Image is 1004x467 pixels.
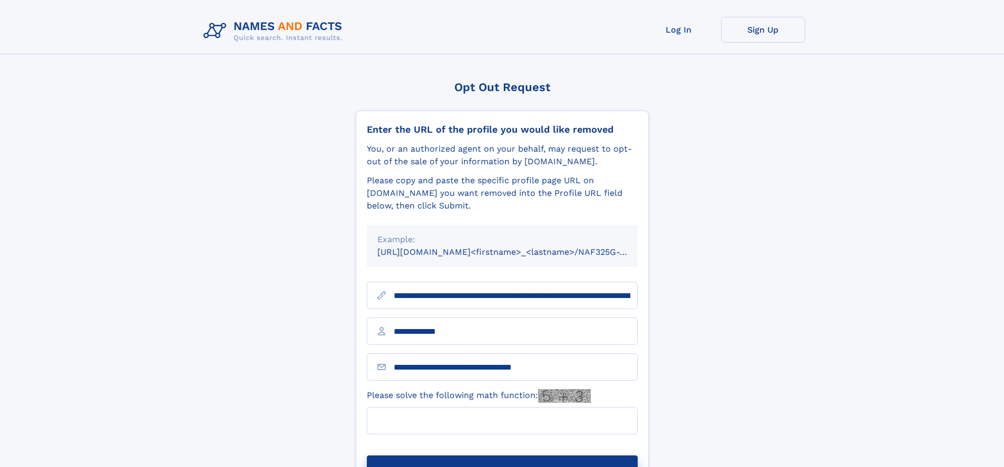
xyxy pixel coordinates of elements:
[367,143,638,168] div: You, or an authorized agent on your behalf, may request to opt-out of the sale of your informatio...
[637,17,721,43] a: Log In
[721,17,805,43] a: Sign Up
[377,247,658,257] small: [URL][DOMAIN_NAME]<firstname>_<lastname>/NAF325G-xxxxxxxx
[356,81,649,94] div: Opt Out Request
[367,174,638,212] div: Please copy and paste the specific profile page URL on [DOMAIN_NAME] you want removed into the Pr...
[367,389,591,403] label: Please solve the following math function:
[199,17,351,45] img: Logo Names and Facts
[367,124,638,135] div: Enter the URL of the profile you would like removed
[377,233,627,246] div: Example:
